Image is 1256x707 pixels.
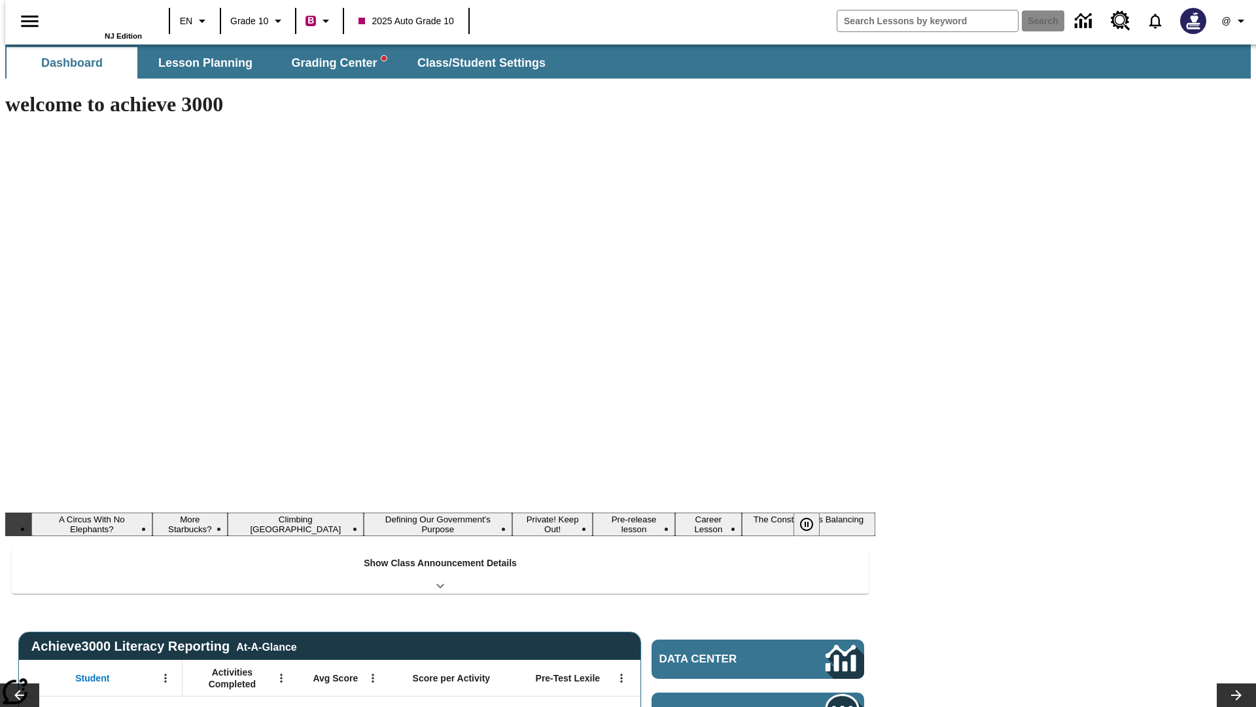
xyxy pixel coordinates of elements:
button: Profile/Settings [1214,9,1256,33]
a: Data Center [652,640,864,679]
button: Class/Student Settings [407,47,556,79]
h1: welcome to achieve 3000 [5,92,875,117]
button: Slide 2 More Starbucks? [152,513,228,536]
button: Grade: Grade 10, Select a grade [225,9,291,33]
svg: writing assistant alert [381,56,387,61]
div: Home [57,5,142,40]
button: Open Menu [363,668,383,688]
button: Open Menu [271,668,291,688]
span: 2025 Auto Grade 10 [358,14,453,28]
span: Grading Center [291,56,386,71]
button: Language: EN, Select a language [174,9,216,33]
button: Slide 6 Pre-release lesson [593,513,675,536]
div: Pause [794,513,833,536]
button: Boost Class color is violet red. Change class color [300,9,339,33]
span: Dashboard [41,56,103,71]
div: At-A-Glance [236,639,296,653]
div: Show Class Announcement Details [12,549,869,594]
div: SubNavbar [5,45,1251,79]
button: Select a new avatar [1172,4,1214,38]
button: Slide 4 Defining Our Government's Purpose [364,513,512,536]
button: Slide 3 Climbing Mount Tai [228,513,364,536]
button: Slide 5 Private! Keep Out! [512,513,593,536]
span: B [307,12,314,29]
a: Resource Center, Will open in new tab [1103,3,1138,39]
span: Lesson Planning [158,56,253,71]
button: Lesson carousel, Next [1217,683,1256,707]
span: @ [1221,14,1230,28]
img: Avatar [1180,8,1206,34]
span: NJ Edition [105,32,142,40]
button: Open Menu [612,668,631,688]
span: EN [180,14,192,28]
span: Achieve3000 Literacy Reporting [31,639,297,654]
a: Home [57,6,142,32]
input: search field [837,10,1018,31]
span: Score per Activity [413,672,491,684]
span: Data Center [659,653,782,666]
span: Activities Completed [189,666,275,690]
a: Notifications [1138,4,1172,38]
span: Avg Score [313,672,358,684]
button: Pause [794,513,820,536]
button: Lesson Planning [140,47,271,79]
div: SubNavbar [5,47,557,79]
button: Grading Center [273,47,404,79]
p: Show Class Announcement Details [364,556,517,570]
button: Dashboard [7,47,137,79]
span: Class/Student Settings [417,56,546,71]
button: Open side menu [10,2,49,41]
button: Slide 1 A Circus With No Elephants? [31,513,152,536]
button: Slide 8 The Constitution's Balancing Act [742,513,875,536]
span: Student [75,672,109,684]
button: Slide 7 Career Lesson [675,513,742,536]
span: Pre-Test Lexile [536,672,601,684]
span: Grade 10 [230,14,268,28]
button: Open Menu [156,668,175,688]
a: Data Center [1067,3,1103,39]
